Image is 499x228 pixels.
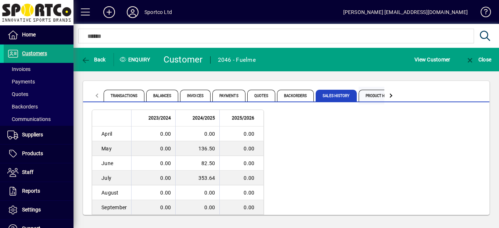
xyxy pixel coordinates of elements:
app-page-header-button: Close enquiry [458,53,499,66]
td: May [92,141,131,156]
td: 0.00 [175,200,219,215]
a: Staff [4,163,73,182]
a: Payments [4,75,73,88]
a: Settings [4,201,73,219]
button: Add [97,6,121,19]
td: July [92,171,131,185]
div: Sportco Ltd [144,6,172,18]
span: 2023/2024 [148,114,171,122]
span: Close [466,57,491,63]
a: Home [4,26,73,44]
a: Knowledge Base [475,1,490,25]
span: Staff [22,169,33,175]
a: Quotes [4,88,73,100]
app-page-header-button: Back [73,53,114,66]
button: View Customer [413,53,452,66]
div: Customer [164,54,203,65]
td: 0.00 [131,200,175,215]
button: Back [79,53,108,66]
td: 0.00 [131,141,175,156]
td: 136.50 [175,141,219,156]
div: Enquiry [114,54,158,65]
td: August [92,185,131,200]
td: 0.00 [219,141,263,156]
td: 82.50 [175,156,219,171]
span: Settings [22,207,41,213]
span: Back [81,57,106,63]
span: View Customer [414,54,450,65]
td: 0.00 [175,185,219,200]
a: Invoices [4,63,73,75]
span: Balances [146,90,178,101]
span: Invoices [7,66,30,72]
span: Invoices [180,90,211,101]
span: 2025/2026 [232,114,254,122]
span: Customers [22,50,47,56]
td: 0.00 [131,185,175,200]
span: Transactions [104,90,144,101]
td: September [92,200,131,215]
button: Close [464,53,493,66]
div: 2046 - Fuelme [218,54,256,66]
span: 2024/2025 [193,114,215,122]
span: Sales History [316,90,356,101]
td: 0.00 [175,127,219,141]
span: Suppliers [22,132,43,138]
td: 0.00 [219,185,263,200]
div: [PERSON_NAME] [EMAIL_ADDRESS][DOMAIN_NAME] [343,6,468,18]
td: 0.00 [131,156,175,171]
span: Product History [359,90,405,101]
td: 0.00 [219,171,263,185]
td: 0.00 [219,127,263,141]
a: Reports [4,182,73,200]
button: Profile [121,6,144,19]
span: Products [22,150,43,156]
a: Products [4,145,73,163]
span: Reports [22,188,40,194]
td: 0.00 [131,127,175,141]
a: Backorders [4,100,73,113]
a: Communications [4,113,73,125]
a: Suppliers [4,126,73,144]
td: 0.00 [219,200,263,215]
span: Home [22,32,36,38]
span: Payments [212,90,245,101]
span: Backorders [277,90,314,101]
td: 0.00 [219,156,263,171]
span: Communications [7,116,51,122]
span: Backorders [7,104,38,110]
td: 353.64 [175,171,219,185]
span: Quotes [247,90,276,101]
span: Quotes [7,91,28,97]
td: 0.00 [131,171,175,185]
td: April [92,127,131,141]
td: June [92,156,131,171]
span: Payments [7,79,35,85]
